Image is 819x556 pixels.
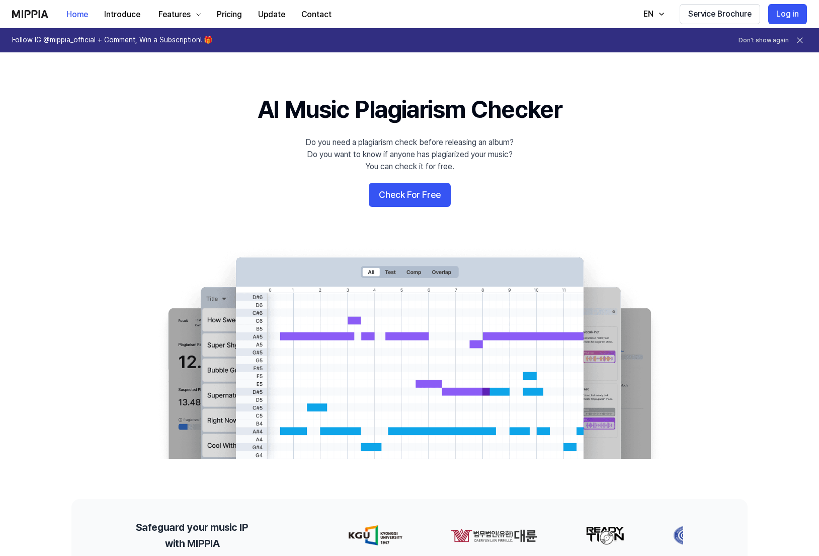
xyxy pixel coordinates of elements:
[58,5,96,25] button: Home
[374,525,476,545] img: partner-logo-6
[58,1,96,28] a: Home
[305,136,514,173] div: Do you need a plagiarism check before releasing an album? Do you want to know if anyone has plagi...
[633,4,672,24] button: EN
[12,10,48,18] img: logo
[289,525,325,545] img: partner-logo-5
[136,519,248,551] h2: Safeguard your music IP with MIPPIA
[293,5,340,25] button: Contact
[156,9,193,21] div: Features
[250,1,293,28] a: Update
[148,247,671,459] img: main Image
[369,183,451,207] button: Check For Free
[96,5,148,25] button: Introduce
[12,35,212,45] h1: Follow IG @mippia_official + Comment, Win a Subscription! 🎁
[250,5,293,25] button: Update
[673,525,727,545] img: partner-logo-8
[148,5,209,25] button: Features
[524,525,625,545] img: partner-logo-7
[739,36,789,45] button: Don't show again
[209,5,250,25] button: Pricing
[258,93,562,126] h1: AI Music Plagiarism Checker
[768,4,807,24] button: Log in
[680,4,760,24] button: Service Brochure
[641,8,656,20] div: EN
